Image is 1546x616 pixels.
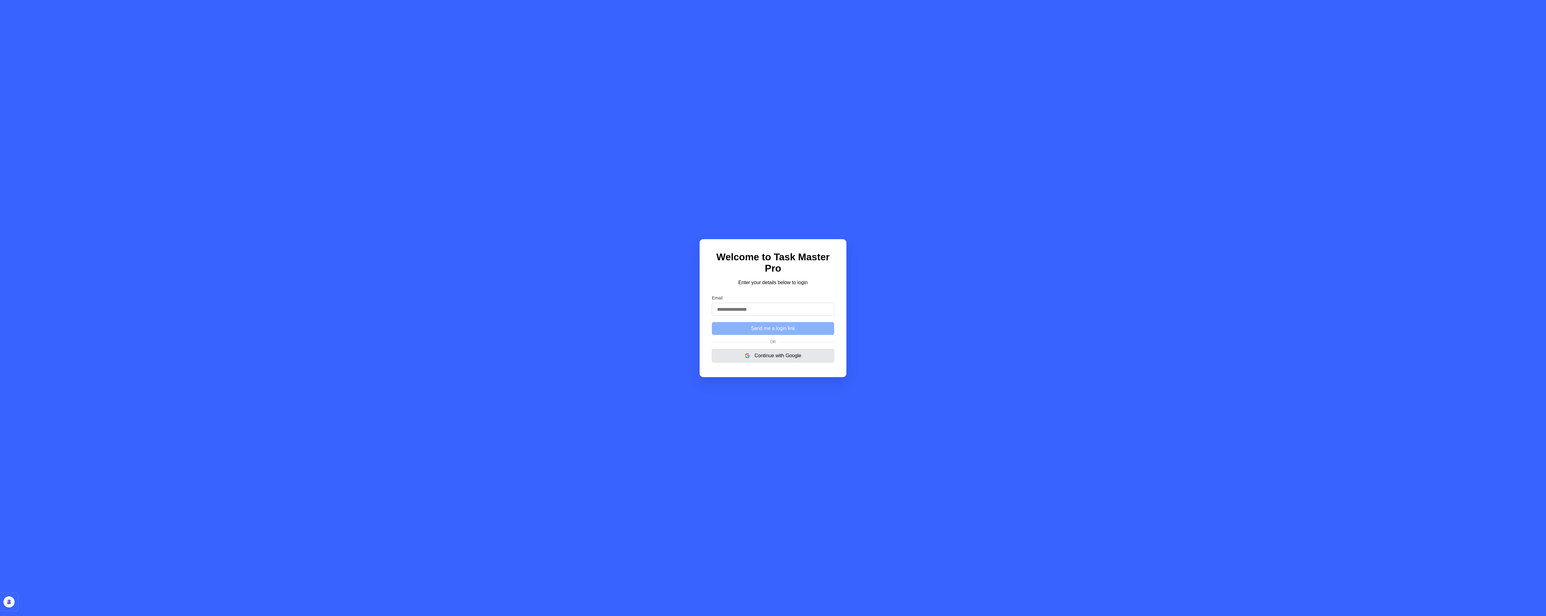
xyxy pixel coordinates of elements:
img: google logo [745,353,750,358]
label: Email [712,295,834,300]
button: Send me a login link [712,322,834,335]
h1: Welcome to Task Master Pro [712,251,834,274]
button: Continue with Google [712,349,834,362]
p: Enter your details below to login [712,279,834,286]
span: Or [768,340,778,344]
